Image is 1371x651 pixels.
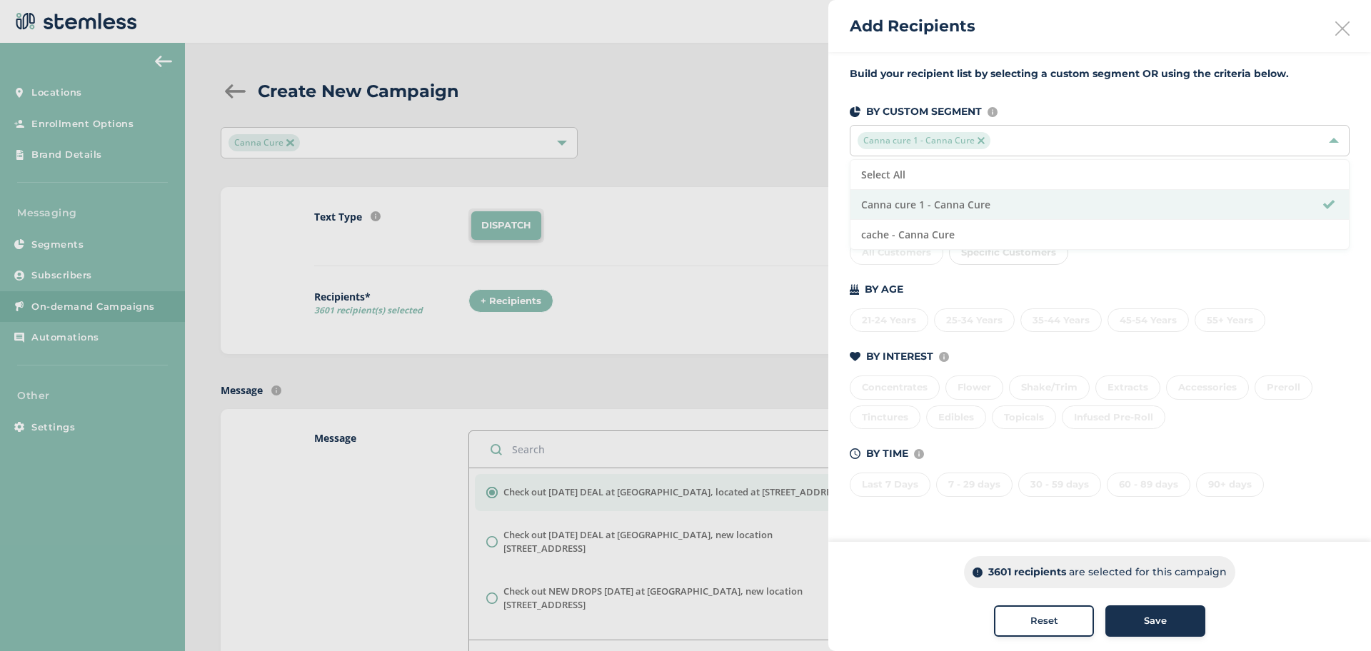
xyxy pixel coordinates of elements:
[865,282,903,297] p: BY AGE
[850,14,975,38] h2: Add Recipients
[858,132,990,149] span: Canna cure 1 - Canna Cure
[1105,605,1205,637] button: Save
[850,66,1350,81] label: Build your recipient list by selecting a custom segment OR using the criteria below.
[850,160,1349,190] li: Select All
[914,449,924,459] img: icon-info-236977d2.svg
[850,284,859,295] img: icon-cake-93b2a7b5.svg
[850,190,1349,220] li: Canna cure 1 - Canna Cure
[850,448,860,459] img: icon-time-dark-e6b1183b.svg
[866,349,933,364] p: BY INTEREST
[988,565,1066,580] p: 3601 recipients
[1300,582,1371,651] iframe: Chat Widget
[1030,614,1058,628] span: Reset
[1144,614,1167,628] span: Save
[988,107,998,117] img: icon-info-236977d2.svg
[866,446,908,461] p: BY TIME
[866,104,982,119] p: BY CUSTOM SEGMENT
[1069,565,1227,580] p: are selected for this campaign
[939,352,949,362] img: icon-info-236977d2.svg
[850,352,860,362] img: icon-heart-dark-29e6356f.svg
[978,137,985,144] img: icon-close-accent-8a337256.svg
[994,605,1094,637] button: Reset
[850,220,1349,249] li: cache - Canna Cure
[850,106,860,117] img: icon-segments-dark-074adb27.svg
[973,567,983,577] img: icon-info-dark-48f6c5f3.svg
